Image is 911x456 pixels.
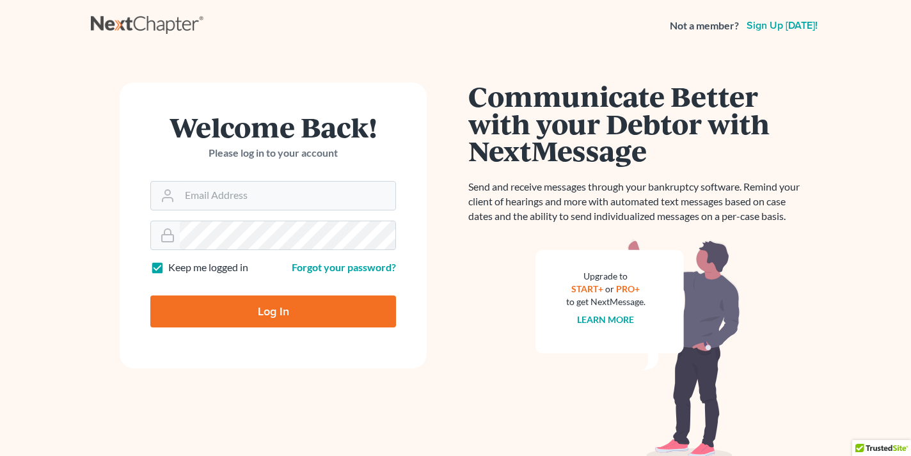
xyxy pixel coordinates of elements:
[150,146,396,161] p: Please log in to your account
[168,260,248,275] label: Keep me logged in
[468,180,807,224] p: Send and receive messages through your bankruptcy software. Remind your client of hearings and mo...
[292,261,396,273] a: Forgot your password?
[566,295,646,308] div: to get NextMessage.
[606,283,615,294] span: or
[180,182,395,210] input: Email Address
[572,283,604,294] a: START+
[578,314,635,325] a: Learn more
[744,20,820,31] a: Sign up [DATE]!
[617,283,640,294] a: PRO+
[468,83,807,164] h1: Communicate Better with your Debtor with NextMessage
[670,19,739,33] strong: Not a member?
[150,113,396,141] h1: Welcome Back!
[150,295,396,327] input: Log In
[566,270,646,283] div: Upgrade to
